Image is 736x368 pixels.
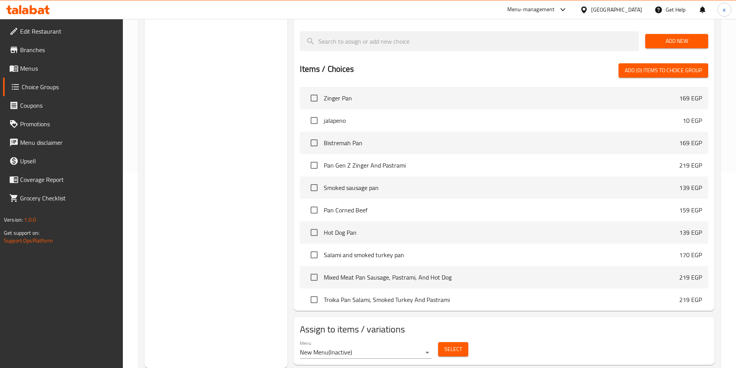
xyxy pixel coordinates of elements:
span: Select choice [306,90,322,106]
span: Mixed Meat Pan Sausage, Pastrami, And Hot Dog [324,273,679,282]
span: Select [444,344,462,354]
button: Select [438,342,468,356]
a: Choice Groups [3,78,123,96]
div: Menu-management [507,5,555,14]
span: Promotions [20,119,117,129]
span: Coupons [20,101,117,110]
span: Get support on: [4,228,39,238]
a: Upsell [3,152,123,170]
span: Select choice [306,247,322,263]
span: Pan Corned Beef [324,205,679,215]
span: Select choice [306,135,322,151]
p: 159 EGP [679,205,702,215]
button: Add (0) items to choice group [619,63,708,78]
p: 10 EGP [683,116,702,125]
div: [GEOGRAPHIC_DATA] [591,5,642,14]
span: Select choice [306,224,322,241]
span: Menu disclaimer [20,138,117,147]
span: Select choice [306,202,322,218]
span: Bistremah Pan [324,138,679,148]
a: Promotions [3,115,123,133]
label: Menu [300,341,311,345]
span: Zinger Pan [324,93,679,103]
p: 219 EGP [679,295,702,304]
span: 1.0.0 [24,215,36,225]
span: Salami and smoked turkey pan [324,250,679,259]
a: Branches [3,41,123,59]
a: Coupons [3,96,123,115]
span: Add (0) items to choice group [625,66,702,75]
span: e [723,5,726,14]
span: Branches [20,45,117,54]
span: Grocery Checklist [20,193,117,203]
span: Select choice [306,269,322,285]
p: 219 EGP [679,273,702,282]
span: Upsell [20,156,117,166]
input: search [300,31,639,51]
span: Troika Pan Salami, Smoked Turkey And Pastrami [324,295,679,304]
a: Menu disclaimer [3,133,123,152]
span: Choice Groups [22,82,117,92]
span: Smoked sausage pan [324,183,679,192]
a: Edit Restaurant [3,22,123,41]
h2: Items / Choices [300,63,354,75]
p: 139 EGP [679,228,702,237]
span: Menus [20,64,117,73]
a: Coverage Report [3,170,123,189]
p: 170 EGP [679,250,702,259]
span: Add New [651,36,702,46]
span: Select choice [306,157,322,173]
span: Edit Restaurant [20,27,117,36]
span: Hot Dog Pan [324,228,679,237]
a: Support.OpsPlatform [4,236,53,246]
span: Pan Gen Z Zinger And Pastrami [324,161,679,170]
span: Select choice [306,112,322,129]
p: 169 EGP [679,138,702,148]
p: 139 EGP [679,183,702,192]
span: Coverage Report [20,175,117,184]
span: Select choice [306,180,322,196]
a: Grocery Checklist [3,189,123,207]
span: Version: [4,215,23,225]
h2: Assign to items / variations [300,323,708,336]
span: Select choice [306,292,322,308]
p: 169 EGP [679,93,702,103]
p: 219 EGP [679,161,702,170]
a: Menus [3,59,123,78]
span: jalapeno [324,116,683,125]
button: Add New [645,34,708,48]
div: New Menu(Inactive) [300,346,432,359]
